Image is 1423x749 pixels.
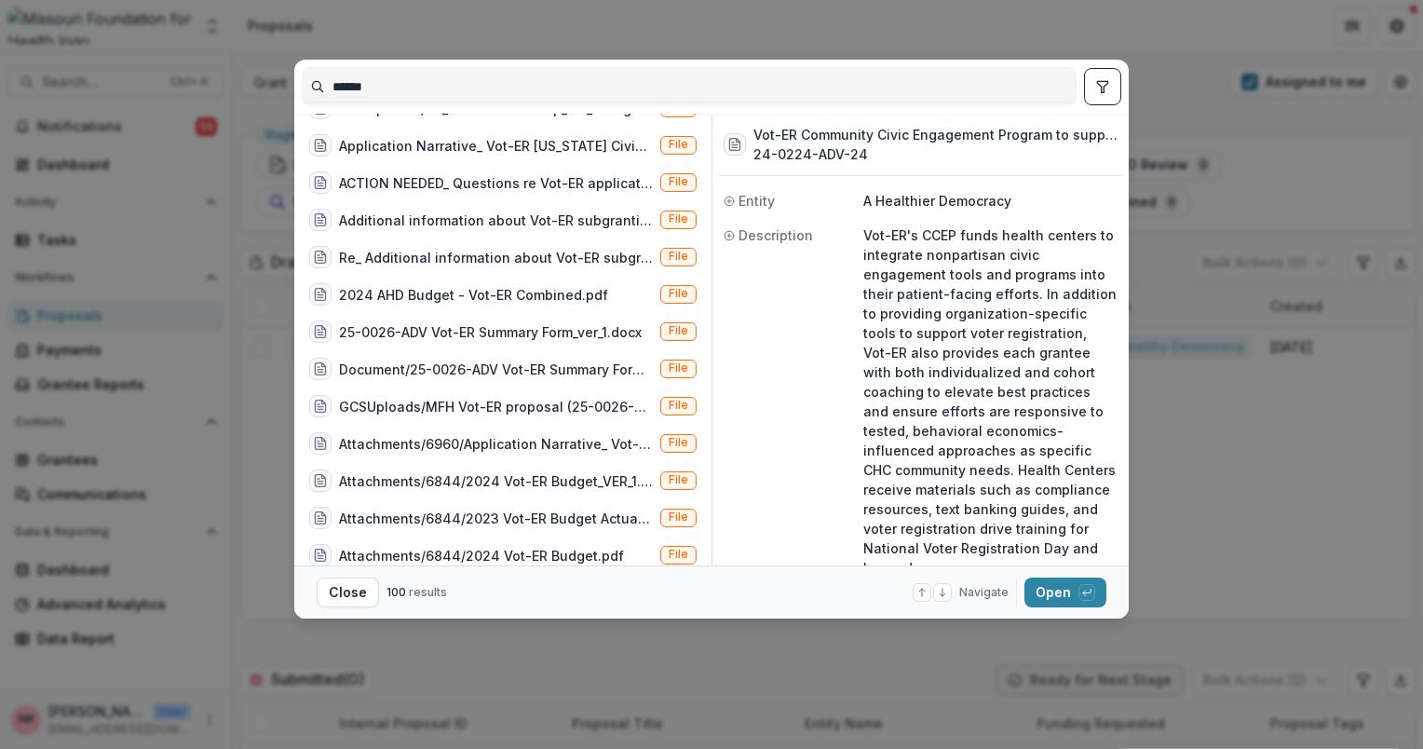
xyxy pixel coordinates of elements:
[669,548,688,561] span: File
[753,125,1118,144] h3: Vot-ER Community Civic Engagement Program to support of Family Care Health Centers
[669,212,688,225] span: File
[863,191,1118,211] p: A Healthier Democracy
[409,585,447,599] span: results
[669,473,688,486] span: File
[959,584,1009,601] span: Navigate
[339,509,653,528] div: Attachments/6844/2023 Vot-ER Budget Actuals.pdf
[669,361,688,374] span: File
[669,287,688,300] span: File
[669,511,688,524] span: File
[339,285,608,305] div: 2024 AHD Budget - Vot-ER Combined.pdf
[669,324,688,337] span: File
[339,136,653,156] div: Application Narrative_ Vot-ER [US_STATE] Civic Health Expansion Initiative (20252026).pdf
[753,144,1118,164] h3: 24-0224-ADV-24
[669,436,688,449] span: File
[339,434,653,454] div: Attachments/6960/Application Narrative_ Vot-ER [US_STATE] Civic Health Expansion Initiative (2025...
[386,585,406,599] span: 100
[317,578,379,607] button: Close
[739,225,813,245] span: Description
[1024,578,1106,607] button: Open
[669,250,688,263] span: File
[863,225,1118,578] p: Vot-ER's CCEP funds health centers to integrate nonpartisan civic engagement tools and programs i...
[339,360,653,379] div: Document/25-0026-ADV Vot-ER Summary Form._ver_1.docx
[669,175,688,188] span: File
[669,399,688,412] span: File
[339,211,653,230] div: Additional information about Vot-ER subgranting processes.msg
[339,248,653,267] div: Re_ Additional information about Vot-ER subgranting processes.msg
[669,138,688,151] span: File
[339,471,653,491] div: Attachments/6844/2024 Vot-ER Budget_VER_1.pdf
[339,322,642,342] div: 25-0026-ADV Vot-ER Summary Form_ver_1.docx
[339,546,624,565] div: Attachments/6844/2024 Vot-ER Budget.pdf
[1084,68,1121,105] button: toggle filters
[339,173,653,193] div: ACTION NEEDED_ Questions re Vot-ER application.msg
[339,397,653,416] div: GCSUploads/MFH Vot-ER proposal (25-0026-ADV) _ Need budget in word document.msg
[739,191,775,211] span: Entity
